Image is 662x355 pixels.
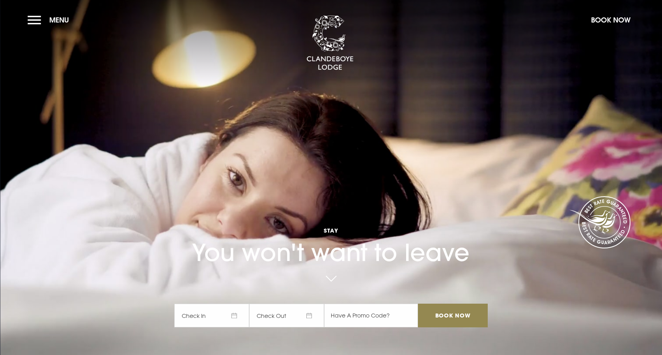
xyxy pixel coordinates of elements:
span: Check Out [249,304,324,327]
input: Have A Promo Code? [324,304,418,327]
span: Stay [174,227,487,234]
h1: You won't want to leave [174,204,487,267]
input: Book Now [418,304,487,327]
button: Book Now [587,11,634,28]
button: Menu [28,11,73,28]
span: Menu [49,15,69,24]
img: Clandeboye Lodge [306,15,354,71]
span: Check In [174,304,249,327]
